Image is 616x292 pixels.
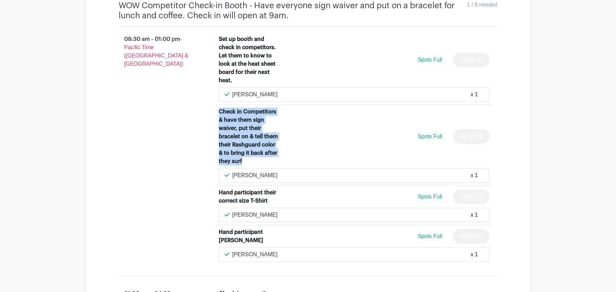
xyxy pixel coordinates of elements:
[219,108,278,165] div: Check in Competitors & have them sign waiver, put their bracelet on & tell them their Rashguard c...
[418,233,442,239] span: Spots Full
[219,188,278,205] div: Hand participant their correct size T-Shirt
[232,250,278,259] p: [PERSON_NAME]
[232,211,278,219] p: [PERSON_NAME]
[471,211,478,219] div: x 1
[418,194,442,199] span: Spots Full
[471,90,478,99] div: x 1
[108,32,208,71] p: 08:30 am - 01:00 pm
[467,1,498,9] span: 1 / 9 needed
[219,228,278,245] div: Hand participant [PERSON_NAME]
[219,35,278,85] div: Set up booth and check in competitors. Let them to know to look at the heat sheet board for their...
[471,171,478,180] div: x 1
[232,90,278,99] p: [PERSON_NAME]
[124,36,188,67] span: - Pacific Time ([GEOGRAPHIC_DATA] & [GEOGRAPHIC_DATA])
[418,57,442,63] span: Spots Full
[232,171,278,180] p: [PERSON_NAME]
[471,250,478,259] div: x 1
[119,1,467,21] h4: WOW Competitor Check-in Booth - Have everyone sign waiver and put on a bracelet for lunch and cof...
[418,133,442,139] span: Spots Full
